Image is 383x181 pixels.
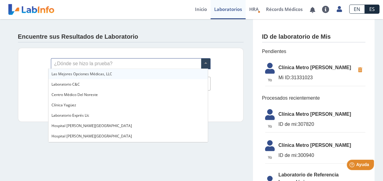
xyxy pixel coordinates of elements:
[51,123,132,128] span: Hospital [PERSON_NAME][GEOGRAPHIC_DATA]
[278,111,365,118] span: Clínica Metro [PERSON_NAME]
[48,69,208,142] ng-dropdown-panel: Lista de opciones
[349,5,365,14] a: EN
[278,152,365,159] span: 300940
[51,113,89,118] span: Laboratorio exprés Llc
[249,6,259,12] span: HRA
[18,33,138,41] h4: Encuentre sus Resultados de Laboratorio
[329,157,376,174] iframe: Help widget launcher
[278,153,298,158] span: ID de mi:
[51,102,76,108] span: Clínica Yagüez
[261,124,278,129] span: Yo
[51,133,132,139] span: Hospital [PERSON_NAME][GEOGRAPHIC_DATA]
[278,64,355,71] span: Clínica Metro [PERSON_NAME]
[365,5,379,14] a: ES
[278,75,291,80] span: Mi ID:
[262,48,365,55] span: Pendientes
[278,74,355,81] span: 31331023
[262,33,331,41] h4: ID de laboratorio de Mis
[51,71,112,76] span: Las mejores opciones médicas, LLC
[51,82,80,87] span: Laboratorio C&C
[51,92,98,97] span: Centro Médico del Noreste
[278,121,365,128] span: 307820
[261,77,278,83] span: Yo
[278,122,298,127] span: ID de mi:
[262,94,365,102] span: Procesados recientemente
[261,155,278,160] span: Yo
[278,142,365,149] span: Clínica Metro [PERSON_NAME]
